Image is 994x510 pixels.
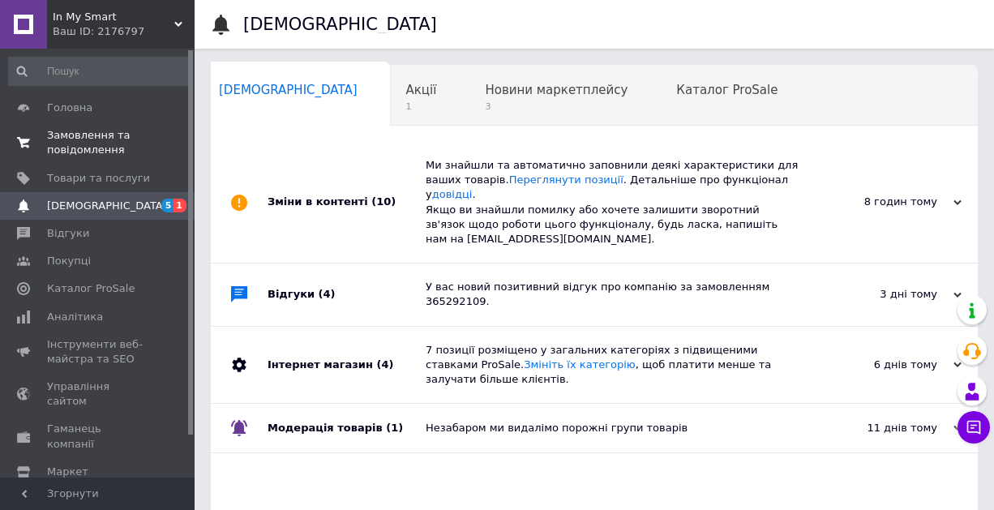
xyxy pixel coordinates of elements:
span: Замовлення та повідомлення [47,128,150,157]
span: Управління сайтом [47,379,150,409]
div: Ваш ID: 2176797 [53,24,195,39]
span: In My Smart [53,10,174,24]
span: 1 [174,199,186,212]
span: Покупці [47,254,91,268]
a: Змініть їх категорію [524,358,636,371]
span: 3 [485,101,628,113]
span: Інструменти веб-майстра та SEO [47,337,150,366]
span: Відгуки [47,226,89,241]
span: Аналітика [47,310,103,324]
div: Зміни в контенті [268,142,426,263]
h1: [DEMOGRAPHIC_DATA] [243,15,437,34]
div: Інтернет магазин [268,327,426,404]
div: Відгуки [268,264,426,325]
div: Незабаром ми видалімо порожні групи товарів [426,421,799,435]
span: 5 [161,199,174,212]
div: 11 днів тому [799,421,962,435]
span: 1 [406,101,437,113]
input: Пошук [8,57,191,86]
span: [DEMOGRAPHIC_DATA] [219,83,358,97]
div: Модерація товарів [268,404,426,452]
span: Головна [47,101,92,115]
span: Каталог ProSale [676,83,778,97]
div: 6 днів тому [799,358,962,372]
span: [DEMOGRAPHIC_DATA] [47,199,167,213]
div: 8 годин тому [799,195,962,209]
a: довідці [432,188,473,200]
span: Новини маркетплейсу [485,83,628,97]
div: Ми знайшли та автоматично заповнили деякі характеристики для ваших товарів. . Детальніше про функ... [426,158,799,246]
span: Каталог ProSale [47,281,135,296]
span: Товари та послуги [47,171,150,186]
span: (4) [376,358,393,371]
span: Акції [406,83,437,97]
div: У вас новий позитивний відгук про компанію за замовленням 365292109. [426,280,799,309]
button: Чат з покупцем [958,411,990,444]
div: 3 дні тому [799,287,962,302]
span: (4) [319,288,336,300]
span: Маркет [47,465,88,479]
span: Гаманець компанії [47,422,150,451]
div: 7 позиції розміщено у загальних категоріях з підвищеними ставками ProSale. , щоб платити менше та... [426,343,799,388]
span: (10) [371,195,396,208]
span: (1) [386,422,403,434]
a: Переглянути позиції [509,174,623,186]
